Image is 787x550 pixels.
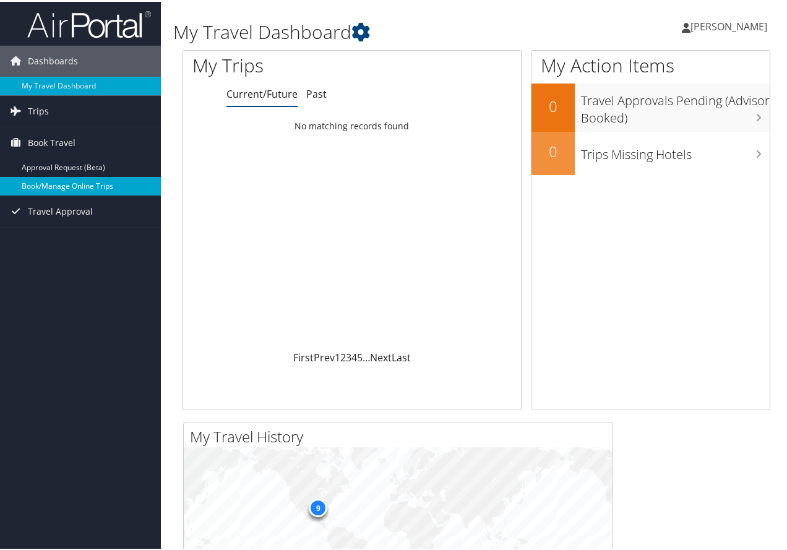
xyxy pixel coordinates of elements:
[531,82,770,129] a: 0Travel Approvals Pending (Advisor Booked)
[690,18,767,32] span: [PERSON_NAME]
[581,84,770,125] h3: Travel Approvals Pending (Advisor Booked)
[28,126,75,157] span: Book Travel
[335,349,340,363] a: 1
[27,8,151,37] img: airportal-logo.png
[192,51,371,77] h1: My Trips
[351,349,357,363] a: 4
[357,349,363,363] a: 5
[346,349,351,363] a: 3
[190,424,613,445] h2: My Travel History
[531,139,575,160] h2: 0
[28,44,78,75] span: Dashboards
[28,194,93,225] span: Travel Approval
[226,85,298,99] a: Current/Future
[581,138,770,161] h3: Trips Missing Hotels
[306,85,327,99] a: Past
[370,349,392,363] a: Next
[183,113,521,135] td: No matching records found
[314,349,335,363] a: Prev
[173,17,577,43] h1: My Travel Dashboard
[28,94,49,125] span: Trips
[531,130,770,173] a: 0Trips Missing Hotels
[531,94,575,115] h2: 0
[363,349,370,363] span: …
[392,349,411,363] a: Last
[682,6,780,43] a: [PERSON_NAME]
[309,497,327,515] div: 9
[531,51,770,77] h1: My Action Items
[340,349,346,363] a: 2
[293,349,314,363] a: First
